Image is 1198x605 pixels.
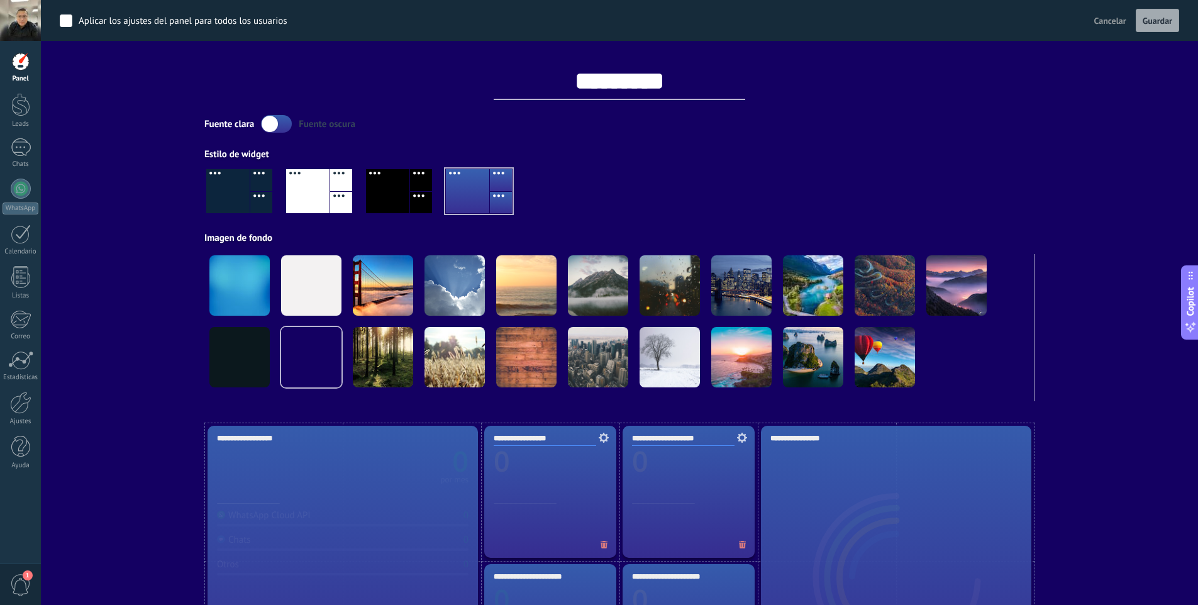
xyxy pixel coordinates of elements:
[3,120,39,128] div: Leads
[79,15,287,28] div: Aplicar los ajustes del panel para todos los usuarios
[1136,9,1179,33] button: Guardar
[3,462,39,470] div: Ayuda
[23,570,33,580] span: 1
[3,75,39,83] div: Panel
[204,148,1034,160] div: Estilo de widget
[3,203,38,214] div: WhatsApp
[3,160,39,169] div: Chats
[3,248,39,256] div: Calendario
[3,418,39,426] div: Ajustes
[204,232,1034,244] div: Imagen de fondo
[204,118,254,130] div: Fuente clara
[3,333,39,341] div: Correo
[3,292,39,300] div: Listas
[1089,11,1131,30] button: Cancelar
[1184,287,1197,316] span: Copilot
[1094,15,1126,26] span: Cancelar
[299,118,355,130] div: Fuente oscura
[1143,16,1172,25] span: Guardar
[3,374,39,382] div: Estadísticas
